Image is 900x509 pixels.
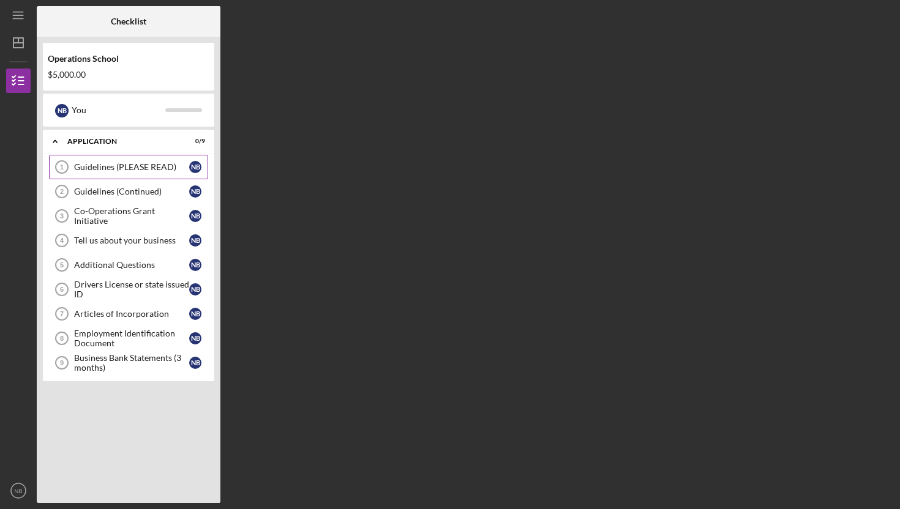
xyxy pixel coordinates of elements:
[74,187,189,196] div: Guidelines (Continued)
[49,302,208,326] a: 7Articles of IncorporationNB
[60,212,64,220] tspan: 3
[74,309,189,319] div: Articles of Incorporation
[60,237,64,244] tspan: 4
[74,353,189,373] div: Business Bank Statements (3 months)
[60,359,64,366] tspan: 9
[189,259,201,271] div: N B
[60,335,64,342] tspan: 8
[189,161,201,173] div: N B
[49,351,208,375] a: 9Business Bank Statements (3 months)NB
[74,280,189,299] div: Drivers License or state issued ID
[189,283,201,295] div: N B
[189,185,201,198] div: N B
[55,104,69,117] div: N B
[189,332,201,344] div: N B
[74,206,189,226] div: Co-Operations Grant Initiative
[60,163,64,171] tspan: 1
[49,179,208,204] a: 2Guidelines (Continued)NB
[49,277,208,302] a: 6Drivers License or state issued IDNB
[60,261,64,269] tspan: 5
[72,100,165,121] div: You
[67,138,174,145] div: Application
[60,188,64,195] tspan: 2
[183,138,205,145] div: 0 / 9
[14,488,22,494] text: NB
[74,260,189,270] div: Additional Questions
[49,155,208,179] a: 1Guidelines (PLEASE READ)NB
[60,310,64,318] tspan: 7
[49,228,208,253] a: 4Tell us about your businessNB
[189,308,201,320] div: N B
[189,234,201,247] div: N B
[6,478,31,503] button: NB
[74,236,189,245] div: Tell us about your business
[74,329,189,348] div: Employment Identification Document
[49,253,208,277] a: 5Additional QuestionsNB
[189,357,201,369] div: N B
[49,204,208,228] a: 3Co-Operations Grant InitiativeNB
[48,54,209,64] div: Operations School
[49,326,208,351] a: 8Employment Identification DocumentNB
[189,210,201,222] div: N B
[111,17,146,26] b: Checklist
[74,162,189,172] div: Guidelines (PLEASE READ)
[60,286,64,293] tspan: 6
[48,70,209,80] div: $5,000.00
